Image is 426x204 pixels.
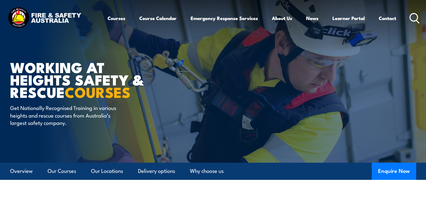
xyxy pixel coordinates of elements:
[139,10,177,26] a: Course Calendar
[191,10,258,26] a: Emergency Response Services
[306,10,318,26] a: News
[108,10,125,26] a: Courses
[65,81,130,103] strong: COURSES
[10,61,167,98] h1: WORKING AT HEIGHTS SAFETY & RESCUE
[48,163,76,180] a: Our Courses
[91,163,123,180] a: Our Locations
[10,104,126,126] p: Get Nationally Recognised Training in various heights and rescue courses from Australia’s largest...
[190,163,224,180] a: Why choose us
[272,10,292,26] a: About Us
[138,163,175,180] a: Delivery options
[10,163,33,180] a: Overview
[332,10,365,26] a: Learner Portal
[372,163,416,180] button: Enquire Now
[379,10,396,26] a: Contact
